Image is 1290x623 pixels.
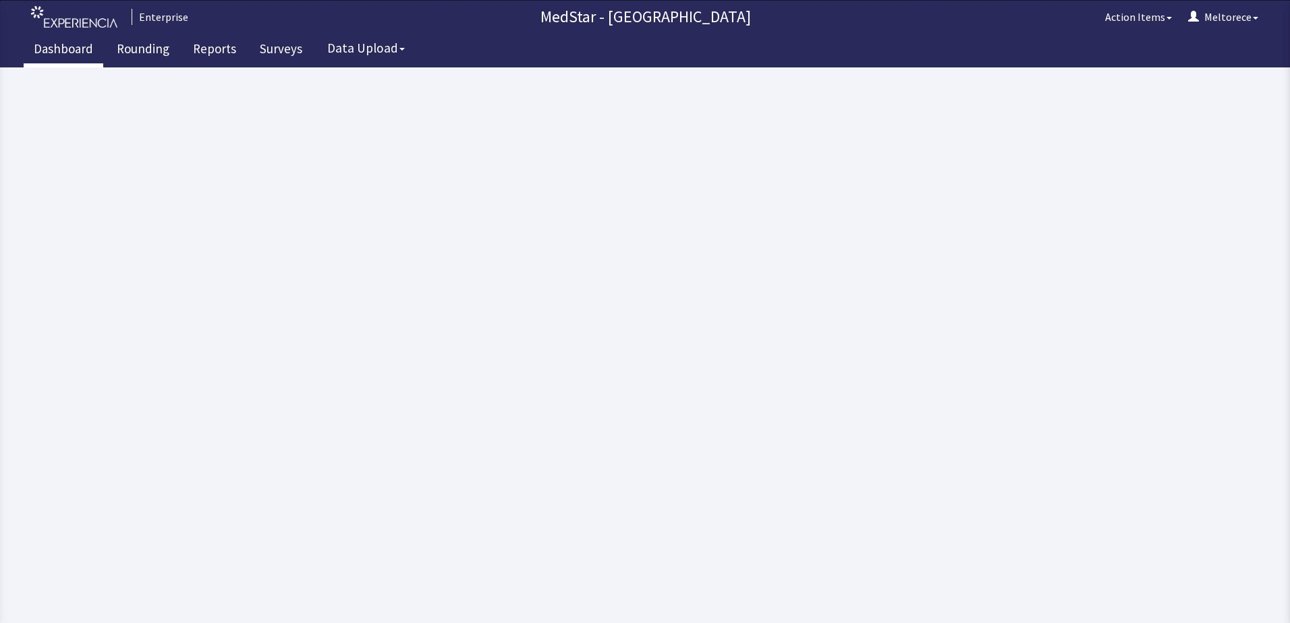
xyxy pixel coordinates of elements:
[107,34,179,67] a: Rounding
[132,9,188,25] div: Enterprise
[319,36,413,61] button: Data Upload
[194,6,1097,28] p: MedStar - [GEOGRAPHIC_DATA]
[1180,3,1266,30] button: Meltorece
[31,6,117,28] img: experiencia_logo.png
[183,34,246,67] a: Reports
[24,34,103,67] a: Dashboard
[250,34,312,67] a: Surveys
[1097,3,1180,30] button: Action Items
